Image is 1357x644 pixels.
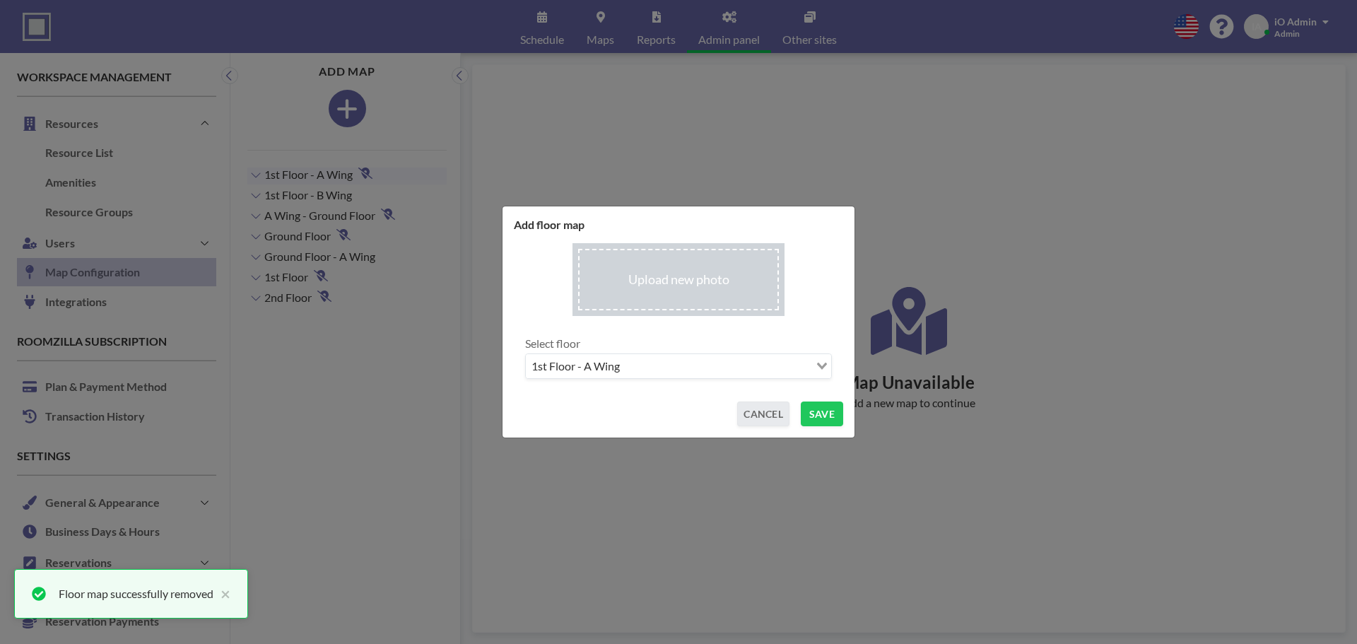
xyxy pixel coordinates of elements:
[624,357,808,375] input: Search for option
[525,336,580,351] label: Select floor
[514,218,843,232] h4: Add floor map
[529,357,623,375] span: 1st Floor - A Wing
[737,402,789,426] button: CANCEL
[801,402,843,426] button: SAVE
[59,585,213,602] div: Floor map successfully removed
[526,354,831,378] div: Search for option
[213,585,230,602] button: close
